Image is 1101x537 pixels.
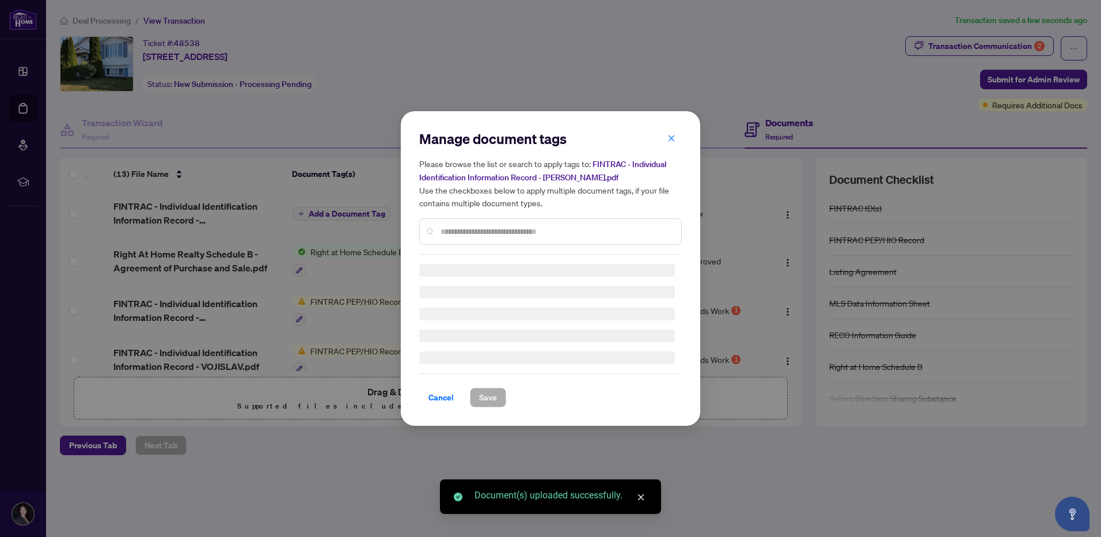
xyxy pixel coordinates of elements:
span: check-circle [454,493,462,501]
h2: Manage document tags [419,130,682,148]
a: Close [635,491,647,504]
span: Cancel [428,388,454,407]
button: Open asap [1055,497,1089,531]
button: Save [470,388,506,407]
div: Document(s) uploaded successfully. [474,489,647,502]
span: close [667,134,675,142]
button: Cancel [419,388,463,407]
span: close [637,493,645,501]
h5: Please browse the list or search to apply tags to: Use the checkboxes below to apply multiple doc... [419,157,682,209]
